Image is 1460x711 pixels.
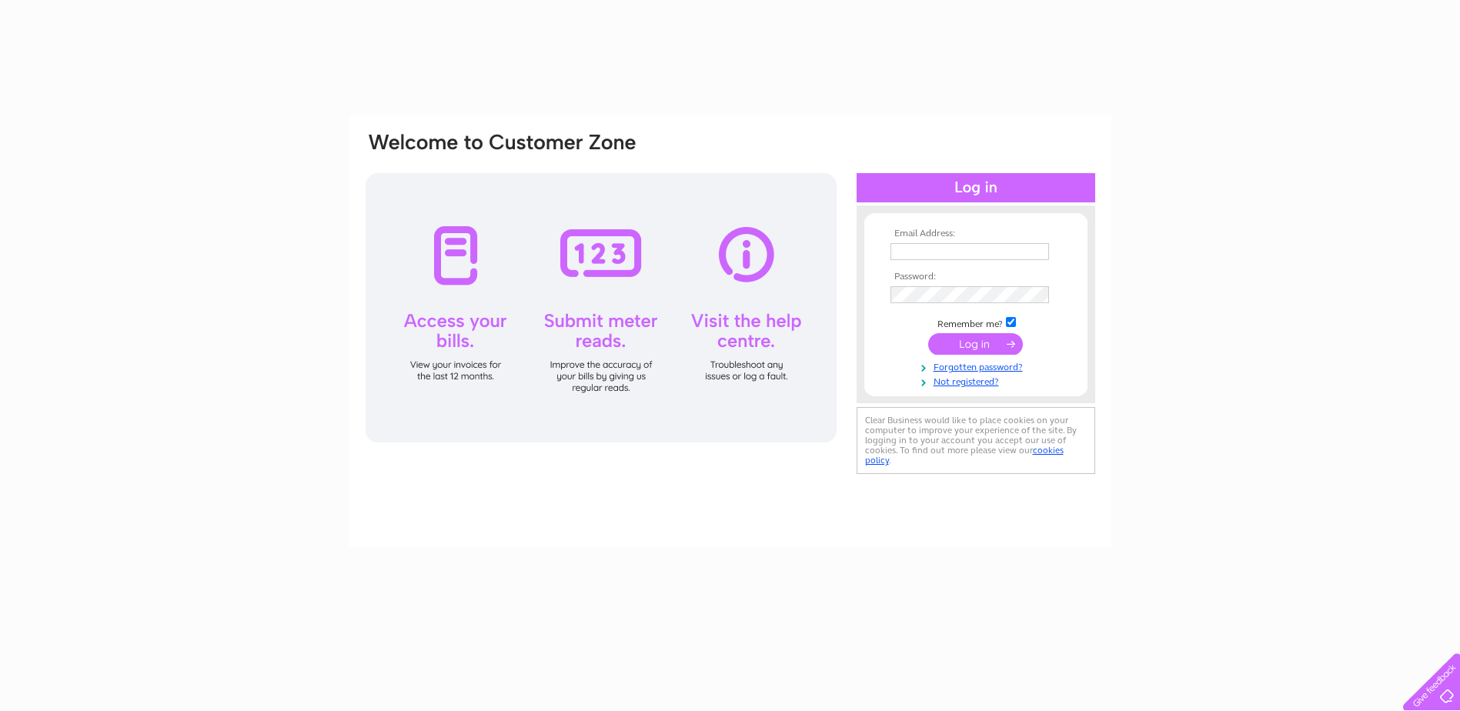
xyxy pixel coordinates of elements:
[890,373,1065,388] a: Not registered?
[890,359,1065,373] a: Forgotten password?
[887,272,1065,282] th: Password:
[887,315,1065,330] td: Remember me?
[857,407,1095,474] div: Clear Business would like to place cookies on your computer to improve your experience of the sit...
[865,445,1064,466] a: cookies policy
[928,333,1023,355] input: Submit
[887,229,1065,239] th: Email Address:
